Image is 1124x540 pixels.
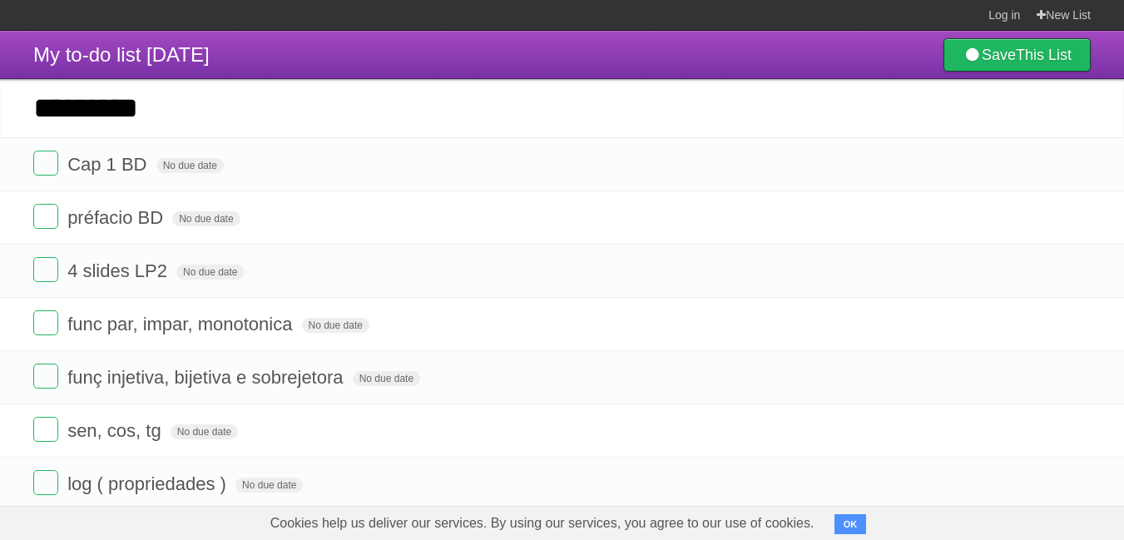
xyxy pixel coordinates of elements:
[33,204,58,229] label: Done
[33,364,58,389] label: Done
[67,420,166,441] span: sen, cos, tg
[33,43,210,66] span: My to-do list [DATE]
[33,310,58,335] label: Done
[254,507,831,540] span: Cookies help us deliver our services. By using our services, you agree to our use of cookies.
[171,424,238,439] span: No due date
[67,154,151,175] span: Cap 1 BD
[33,257,58,282] label: Done
[1016,47,1072,63] b: This List
[156,158,224,173] span: No due date
[67,473,230,494] span: log ( propriedades )
[172,211,240,226] span: No due date
[67,260,171,281] span: 4 slides LP2
[943,38,1091,72] a: SaveThis List
[834,514,867,534] button: OK
[176,265,244,280] span: No due date
[353,371,420,386] span: No due date
[235,478,303,493] span: No due date
[33,151,58,176] label: Done
[302,318,369,333] span: No due date
[33,417,58,442] label: Done
[67,367,347,388] span: funç injetiva, bijetiva e sobrejetora
[33,470,58,495] label: Done
[67,314,296,334] span: func par, impar, monotonica
[67,207,167,228] span: préfacio BD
